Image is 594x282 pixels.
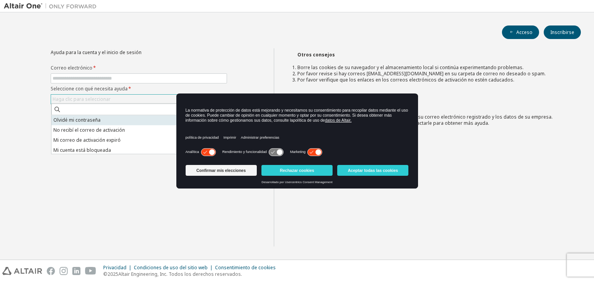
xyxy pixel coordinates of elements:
font: Ayuda para la cuenta y el inicio de sesión [51,49,142,56]
font: © [103,271,108,277]
img: facebook.svg [47,267,55,275]
font: Otros consejos [297,51,335,58]
img: altair_logo.svg [2,267,42,275]
font: Privacidad [103,264,126,271]
img: youtube.svg [85,267,96,275]
img: linkedin.svg [72,267,80,275]
font: Por favor verifique que los enlaces en los correos electrónicos de activación no estén caducados. [297,76,514,83]
font: Condiciones de uso del sitio web [134,264,208,271]
button: Acceso [502,25,539,39]
font: 2025 [108,271,118,277]
img: Altair Uno [4,2,101,10]
font: Inscribirse [550,29,574,36]
font: Acceso [516,29,533,36]
font: Altair Engineering, Inc. Todos los derechos reservados. [118,271,242,277]
font: Haga clic para seleccionar [53,96,111,102]
font: Olvidé mi contraseña [53,117,101,123]
font: Consentimiento de cookies [215,264,276,271]
img: instagram.svg [60,267,68,275]
font: Correo electrónico [51,65,92,71]
div: Haga clic para seleccionar [51,95,227,104]
font: Seleccione con qué necesita ayuda [51,85,128,92]
font: Por favor revise si hay correos [EMAIL_ADDRESS][DOMAIN_NAME] en su carpeta de correo no deseado o... [297,70,546,77]
button: Inscribirse [544,25,581,39]
font: con una breve descripción del problema, su correo electrónico registrado y los datos de su empres... [297,114,553,126]
font: Borre las cookies de su navegador y el almacenamiento local si continúa experimentando problemas. [297,64,524,71]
